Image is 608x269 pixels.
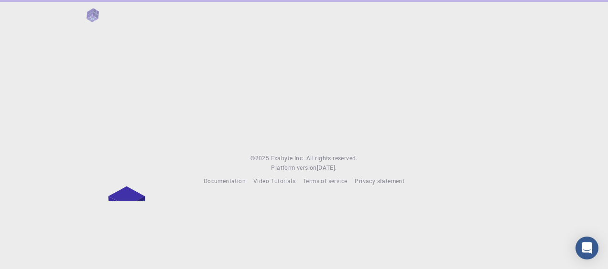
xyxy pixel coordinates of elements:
[271,154,304,162] span: Exabyte Inc.
[204,177,246,185] span: Documentation
[271,154,304,163] a: Exabyte Inc.
[355,177,404,185] span: Privacy statement
[253,176,295,186] a: Video Tutorials
[355,176,404,186] a: Privacy statement
[204,176,246,186] a: Documentation
[317,163,337,173] a: [DATE].
[317,164,337,171] span: [DATE] .
[253,177,295,185] span: Video Tutorials
[306,154,358,163] span: All rights reserved.
[303,176,347,186] a: Terms of service
[250,154,271,163] span: © 2025
[303,177,347,185] span: Terms of service
[575,237,598,259] div: Open Intercom Messenger
[271,163,316,173] span: Platform version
